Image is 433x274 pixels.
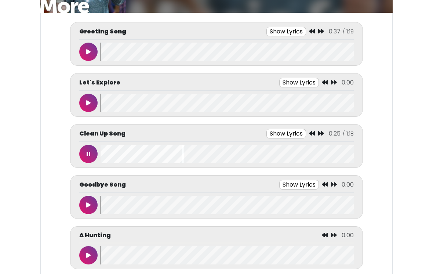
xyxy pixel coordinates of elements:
[79,27,126,36] p: Greeting Song
[79,78,120,87] p: Let's Explore
[279,180,319,190] button: Show Lyrics
[342,231,354,239] span: 0.00
[342,180,354,189] span: 0.00
[329,27,341,36] span: 0:37
[266,27,306,36] button: Show Lyrics
[329,129,341,138] span: 0:25
[79,129,125,138] p: Clean Up Song
[266,129,306,138] button: Show Lyrics
[342,28,354,35] span: / 1:19
[342,130,354,137] span: / 1:18
[79,180,126,189] p: Goodbye Song
[279,78,319,87] button: Show Lyrics
[342,78,354,87] span: 0.00
[79,231,111,240] p: A Hunting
